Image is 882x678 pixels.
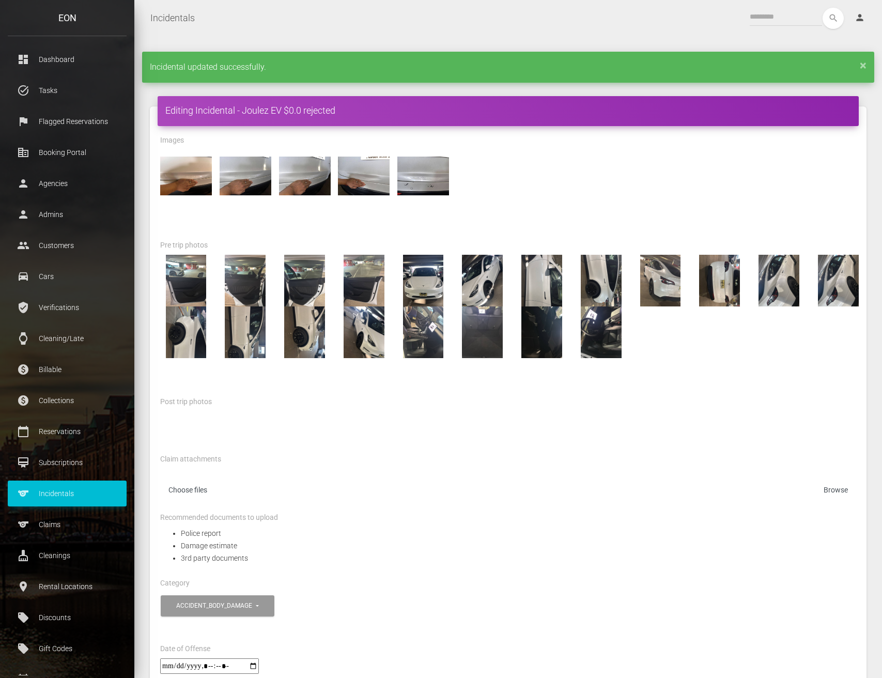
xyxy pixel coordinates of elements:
img: 6c4a726c-7406-44f3-9bc9-9f35b645b24c_CAP_E5727533-AE28-4D0C-AF8E-4CF11F560658EBB06151-6D9F-4311-9... [457,306,508,358]
p: Rental Locations [16,579,119,594]
img: Yancey5-c.jpg [220,150,271,202]
h4: Editing Incidental - Joulez EV $0.0 rejected [165,104,851,117]
img: d4bf99ee-6928-4e3d-8cbb-b399f089f64e_CAP_E77B342F-FEDE-48BC-9988-FB0FBAF5D761097C6465-106D-47B8-A... [220,255,271,306]
p: Customers [16,238,119,253]
img: 27765871-7d70-4eb2-af63-9d1dc11f9140_CAP_99D81A4D-D832-46DE-9B58-2164F1F5D647D0F8F9C6-E171-4C36-8... [694,255,746,306]
img: bf9657f1-7af2-48f4-9e9f-f55f32f9ca11_CAP_A6C017CE-8A2C-4541-AA1E-40FBAE8CFD675D57B81A-03E3-4216-A... [160,255,212,306]
a: paid Billable [8,357,127,382]
a: person Agencies [8,171,127,196]
label: Post trip photos [160,397,212,407]
img: 0ca674bd-b40b-42a3-a0ca-d1a7a92e406b_CAP_06827A4D-F7A5-4CCF-A125-9C9ECFE8AD00B91F78B6-47AA-4EC1-9... [575,255,627,306]
a: person Admins [8,202,127,227]
img: cb304c45-33f0-43b5-bade-cdd8a49e84fa_CAP_B5C84C29-85F3-4F2D-A39E-F0984BA52CD002CF955C-88DC-4CAD-B... [279,255,331,306]
a: dashboard Dashboard [8,47,127,72]
p: Admins [16,207,119,222]
p: Verifications [16,300,119,315]
button: search [823,8,844,29]
li: Police report [181,527,856,540]
label: Category [160,578,190,589]
p: Cleanings [16,548,119,563]
a: sports Incidentals [8,481,127,506]
label: Choose files [160,481,856,502]
i: person [855,12,865,23]
a: local_offer Gift Codes [8,636,127,661]
a: person [847,8,874,28]
label: Recommended documents to upload [160,513,278,523]
p: Dashboard [16,52,119,67]
li: 3rd party documents [181,552,856,564]
img: 53b6d735-ca38-4033-96f7-6dd14d183aa7_CAP_013847AC-821D-4180-B032-681521F1C9A657A435C8-5245-4356-A... [338,306,390,358]
a: calendar_today Reservations [8,419,127,444]
img: eb6b55c3-9ce1-448d-a02b-555389031b0e_CAP_597A3123-5CCA-419A-844A-1B1971ADFDCC006BA539-2DE2-4B47-B... [575,306,627,358]
img: f94a31ed-24f2-421b-bcea-e289f03c2153_CAP_A8F48BB6-2215-4C59-99DC-24914A4D0A28B2A46919-7EB8-411A-9... [279,306,331,358]
img: Yancey5-d.jpg [160,150,212,202]
p: Subscriptions [16,455,119,470]
a: verified_user Verifications [8,295,127,320]
img: 9140a340-9de0-473a-81c5-24db78ae4484_CAP_BF40BADC-E69E-4F44-AA91-31A1379FCB39FA9DA9E0-0D27-49E7-B... [220,306,271,358]
a: watch Cleaning/Late [8,326,127,351]
div: Incidental updated successfully. [142,52,874,83]
img: c8e9ef14-e6c0-47bf-8bdd-170733b9600f_CAP_CD7CC0C7-48EC-4E11-BBC0-5DB3189FAF748396F472-866B-4B8F-9... [812,255,864,306]
img: cb9aeb29-c447-4fd0-a391-bf82aca4969e_CAP_6E62647D-6547-4A2C-8C86-87DAEFE5E3F08E218814-4A30-48D5-A... [635,255,686,306]
a: task_alt Tasks [8,78,127,103]
a: corporate_fare Booking Portal [8,140,127,165]
p: Cleaning/Late [16,331,119,346]
img: c8e9ef14-e6c0-47bf-8bdd-170733b9600f_CAP_CD7CC0C7-48EC-4E11-BBC0-5DB3189FAF748396F472-866B-4B8F-9... [753,255,805,306]
label: Date of Offense [160,644,210,654]
a: place Rental Locations [8,574,127,599]
a: × [860,62,866,68]
a: Incidentals [150,5,195,31]
p: Tasks [16,83,119,98]
img: b95e7608-2403-4620-986d-223ff9c99ea0_CAP_AF4A9F5F-00A6-4318-95DC-C9BA129A26FA2B629A74-F6F7-4A5A-B... [397,255,449,306]
p: Booking Portal [16,145,119,160]
p: Gift Codes [16,641,119,656]
img: 7bdfdb3c-0c68-41b6-8eee-d59f203f233f_CAP_1E386884-9C98-4CFA-AB77-091ACEB4065ECEB8A4FA-3D38-4C44-8... [516,255,568,306]
p: Flagged Reservations [16,114,119,129]
label: Pre trip photos [160,240,208,251]
img: 917d55d3-3496-44c8-a0a7-560cc36785fb_CAP_FEDE5AB9-3A3E-4189-8002-F015C7F1B9C6F1F8ABD8-7A2D-451F-9... [338,255,390,306]
p: Agencies [16,176,119,191]
a: local_offer Discounts [8,605,127,630]
button: accident_body_damage [161,595,274,617]
img: 088d6694-b21f-49ca-9ab5-17dfe8f0084d_CAP_821650ED-8CAA-412B-8C55-7B3700199BFFAC06F9B9-0305-40FF-8... [516,306,568,358]
img: 9beeaada-963e-42e3-ba03-ae5266360f91_CAP_C1932D29-ECCF-43F2-8F40-4A4A1A0165356C16563F-CAB3-4A47-8... [397,306,449,358]
a: card_membership Subscriptions [8,450,127,475]
p: Claims [16,517,119,532]
a: paid Collections [8,388,127,413]
p: Reservations [16,424,119,439]
a: sports Claims [8,512,127,537]
img: 1f0a4280-2604-4a34-81ea-fef9b5909266_CAP_3FAE90E6-E436-403C-8321-4F09EF2CEA262E3A04C8-D2EB-4BBC-9... [457,255,508,306]
p: Discounts [16,610,119,625]
img: Yancey5-a.jpg [338,150,390,202]
p: Billable [16,362,119,377]
label: Images [160,135,184,146]
a: flag Flagged Reservations [8,109,127,134]
div: accident_body_damage [176,602,254,610]
p: Collections [16,393,119,408]
p: Cars [16,269,119,284]
a: cleaning_services Cleanings [8,543,127,568]
li: Damage estimate [181,540,856,552]
img: Yancey5.jpg [397,150,449,202]
a: drive_eta Cars [8,264,127,289]
p: Incidentals [16,486,119,501]
img: Yancey5-b.jpg [279,150,331,202]
label: Claim attachments [160,454,221,465]
img: d1810c7f-e3e5-4aa7-88a0-8a3b58a10062_CAP_12EBBF8C-163E-41D7-9F2C-0C8294B5DAC3EEC9D2E7-032E-41A3-8... [160,306,212,358]
a: people Customers [8,233,127,258]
